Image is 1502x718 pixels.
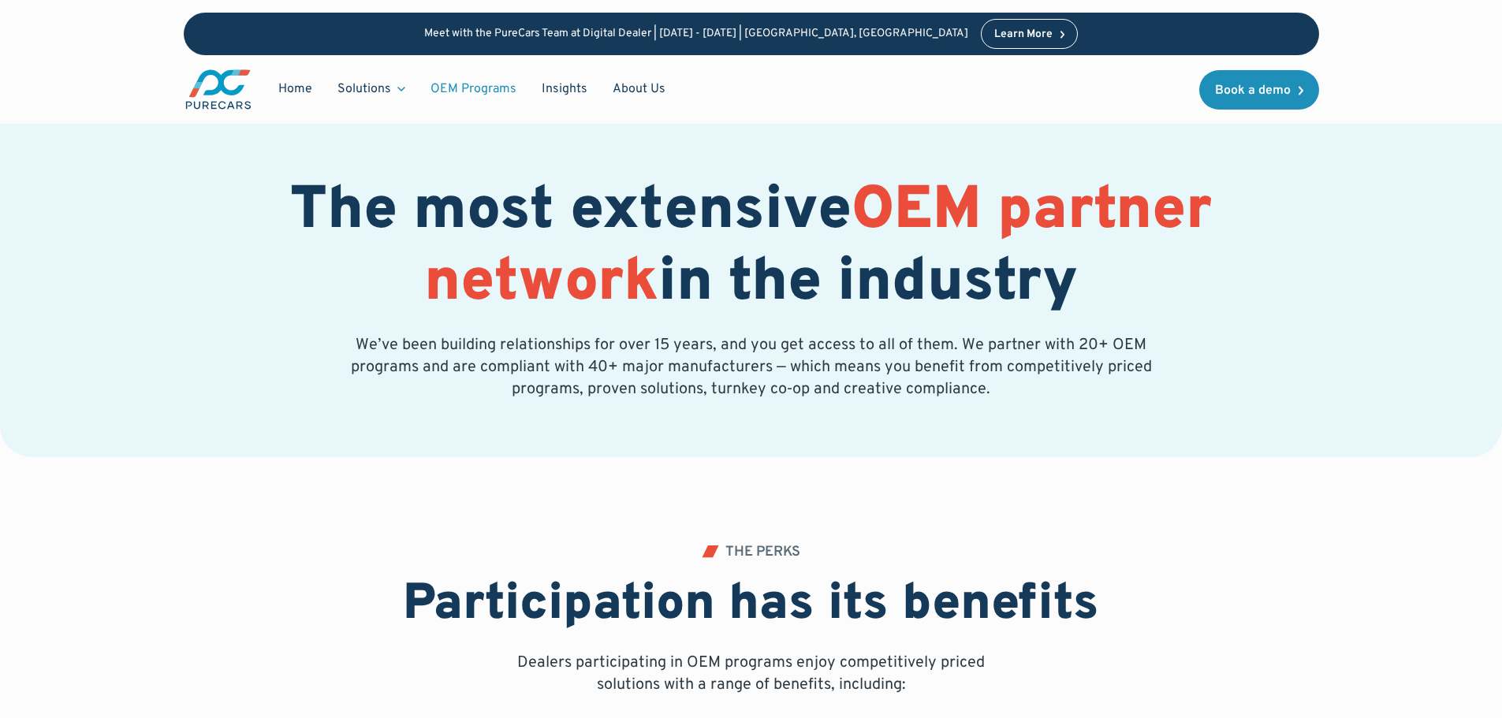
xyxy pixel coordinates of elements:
div: THE PERKS [725,545,800,560]
a: About Us [600,74,678,104]
img: purecars logo [184,68,253,111]
div: Solutions [337,80,391,98]
a: OEM Programs [418,74,529,104]
p: We’ve been building relationships for over 15 years, and you get access to all of them. We partne... [348,334,1155,400]
a: Home [266,74,325,104]
a: Learn More [981,19,1079,49]
h1: The most extensive in the industry [184,177,1319,320]
a: Insights [529,74,600,104]
p: Meet with the PureCars Team at Digital Dealer | [DATE] - [DATE] | [GEOGRAPHIC_DATA], [GEOGRAPHIC_... [424,28,968,41]
div: Learn More [994,29,1053,40]
span: OEM partner network [424,174,1212,322]
div: Book a demo [1215,84,1291,97]
p: Dealers participating in OEM programs enjoy competitively priced solutions with a range of benefi... [512,652,991,696]
a: Book a demo [1199,70,1319,110]
h2: Participation has its benefits [403,575,1099,636]
div: Solutions [325,74,418,104]
a: main [184,68,253,111]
